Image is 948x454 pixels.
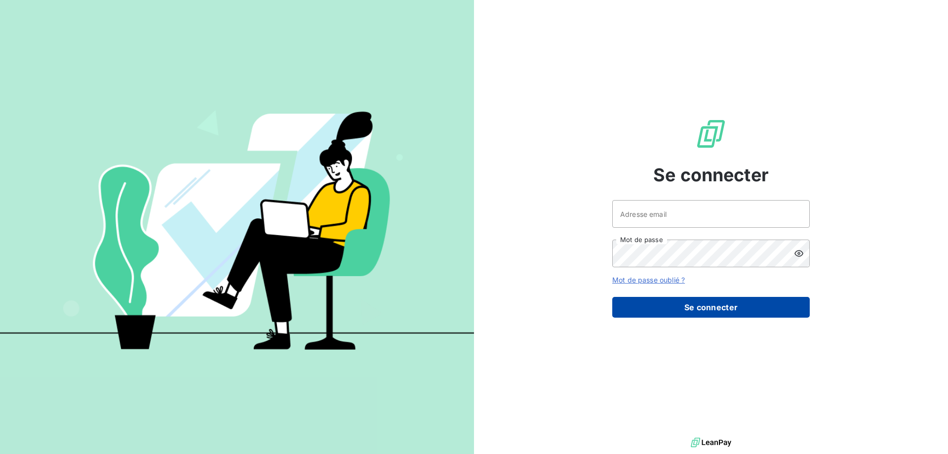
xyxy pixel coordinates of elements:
[612,297,810,318] button: Se connecter
[612,276,685,284] a: Mot de passe oublié ?
[612,200,810,228] input: placeholder
[691,435,731,450] img: logo
[695,118,727,150] img: Logo LeanPay
[653,162,769,188] span: Se connecter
